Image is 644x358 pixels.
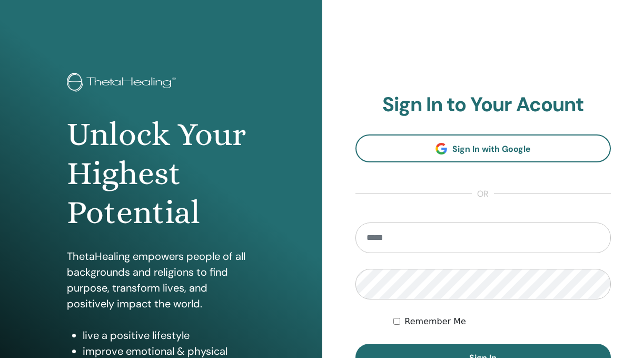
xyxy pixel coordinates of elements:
[472,188,494,200] span: or
[355,134,611,162] a: Sign In with Google
[67,115,255,233] h1: Unlock Your Highest Potential
[67,248,255,312] p: ThetaHealing empowers people of all backgrounds and religions to find purpose, transform lives, a...
[355,93,611,117] h2: Sign In to Your Acount
[83,327,255,343] li: live a positive lifestyle
[404,315,466,328] label: Remember Me
[393,315,611,328] div: Keep me authenticated indefinitely or until I manually logout
[452,143,531,154] span: Sign In with Google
